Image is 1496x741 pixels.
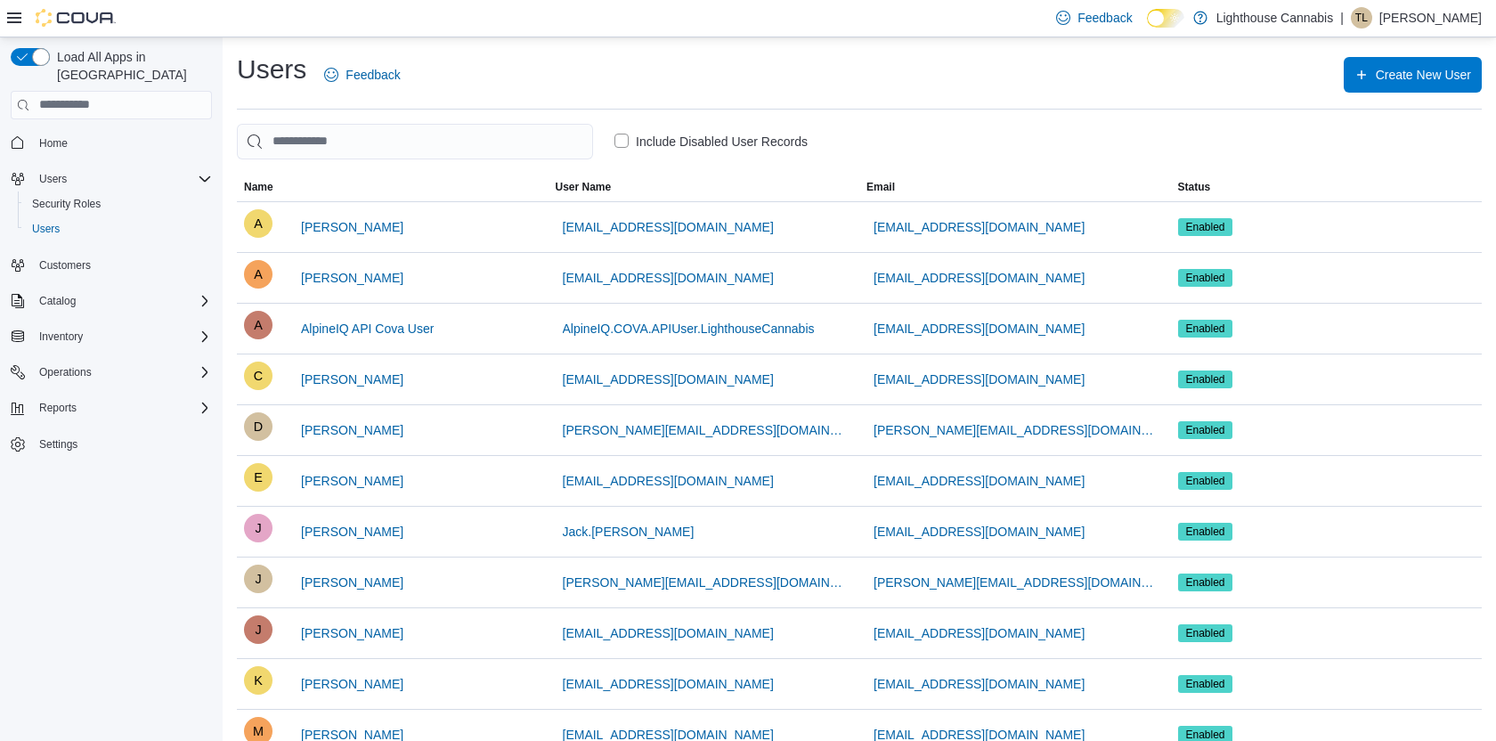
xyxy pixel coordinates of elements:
[1178,421,1233,439] span: Enabled
[301,523,403,541] span: [PERSON_NAME]
[25,218,67,240] a: Users
[32,362,99,383] button: Operations
[556,412,853,448] button: [PERSON_NAME][EMAIL_ADDRESS][DOMAIN_NAME]
[317,57,407,93] a: Feedback
[1178,180,1211,194] span: Status
[244,209,272,238] div: Agnes
[32,362,212,383] span: Operations
[39,172,67,186] span: Users
[556,180,612,194] span: User Name
[1340,7,1344,28] p: |
[301,269,403,287] span: [PERSON_NAME]
[1178,269,1233,287] span: Enabled
[4,324,219,349] button: Inventory
[18,216,219,241] button: Users
[32,197,101,211] span: Security Roles
[1344,57,1482,93] button: Create New User
[556,666,781,702] button: [EMAIL_ADDRESS][DOMAIN_NAME]
[244,180,273,194] span: Name
[4,167,219,191] button: Users
[36,9,116,27] img: Cova
[563,370,774,388] span: [EMAIL_ADDRESS][DOMAIN_NAME]
[1186,422,1225,438] span: Enabled
[1186,321,1225,337] span: Enabled
[866,180,895,194] span: Email
[1186,219,1225,235] span: Enabled
[244,615,272,644] div: Josefina
[39,330,83,344] span: Inventory
[556,209,781,245] button: [EMAIL_ADDRESS][DOMAIN_NAME]
[556,615,781,651] button: [EMAIL_ADDRESS][DOMAIN_NAME]
[563,421,846,439] span: [PERSON_NAME][EMAIL_ADDRESS][DOMAIN_NAME]
[1147,9,1184,28] input: Dark Mode
[1186,473,1225,489] span: Enabled
[1178,218,1233,236] span: Enabled
[32,397,212,419] span: Reports
[301,320,434,338] span: AlpineIQ API Cova User
[4,360,219,385] button: Operations
[254,463,263,492] span: E
[1186,676,1225,692] span: Enabled
[32,326,212,347] span: Inventory
[294,463,411,499] button: [PERSON_NAME]
[39,437,77,452] span: Settings
[563,624,774,642] span: [EMAIL_ADDRESS][DOMAIN_NAME]
[556,514,702,550] button: Jack.[PERSON_NAME]
[32,133,75,154] a: Home
[301,218,403,236] span: [PERSON_NAME]
[25,218,212,240] span: Users
[50,48,212,84] span: Load All Apps in [GEOGRAPHIC_DATA]
[244,463,272,492] div: Elisa
[244,565,272,593] div: Jessie
[1186,524,1225,540] span: Enabled
[556,463,781,499] button: [EMAIL_ADDRESS][DOMAIN_NAME]
[4,431,219,457] button: Settings
[563,218,774,236] span: [EMAIL_ADDRESS][DOMAIN_NAME]
[294,209,411,245] button: [PERSON_NAME]
[874,523,1085,541] span: [EMAIL_ADDRESS][DOMAIN_NAME]
[1178,370,1233,388] span: Enabled
[25,193,212,215] span: Security Roles
[255,565,261,593] span: J
[32,434,85,455] a: Settings
[614,131,808,152] label: Include Disabled User Records
[4,130,219,156] button: Home
[866,666,1092,702] button: [EMAIL_ADDRESS][DOMAIN_NAME]
[874,320,1085,338] span: [EMAIL_ADDRESS][DOMAIN_NAME]
[556,362,781,397] button: [EMAIL_ADDRESS][DOMAIN_NAME]
[563,523,695,541] span: Jack.[PERSON_NAME]
[874,624,1085,642] span: [EMAIL_ADDRESS][DOMAIN_NAME]
[866,209,1092,245] button: [EMAIL_ADDRESS][DOMAIN_NAME]
[39,365,92,379] span: Operations
[866,565,1164,600] button: [PERSON_NAME][EMAIL_ADDRESS][DOMAIN_NAME]
[874,370,1085,388] span: [EMAIL_ADDRESS][DOMAIN_NAME]
[39,294,76,308] span: Catalog
[1216,7,1334,28] p: Lighthouse Cannabis
[1147,28,1148,28] span: Dark Mode
[255,514,261,542] span: J
[563,320,815,338] span: AlpineIQ.COVA.APIUser.LighthouseCannabis
[294,412,411,448] button: [PERSON_NAME]
[301,370,403,388] span: [PERSON_NAME]
[244,260,272,289] div: Akallah
[301,472,403,490] span: [PERSON_NAME]
[32,290,212,312] span: Catalog
[254,209,263,238] span: A
[563,269,774,287] span: [EMAIL_ADDRESS][DOMAIN_NAME]
[294,565,411,600] button: [PERSON_NAME]
[556,565,853,600] button: [PERSON_NAME][EMAIL_ADDRESS][DOMAIN_NAME]
[39,401,77,415] span: Reports
[254,311,263,339] span: A
[874,574,1157,591] span: [PERSON_NAME][EMAIL_ADDRESS][DOMAIN_NAME]
[4,289,219,313] button: Catalog
[1379,7,1482,28] p: [PERSON_NAME]
[866,463,1092,499] button: [EMAIL_ADDRESS][DOMAIN_NAME]
[301,675,403,693] span: [PERSON_NAME]
[32,168,212,190] span: Users
[866,412,1164,448] button: [PERSON_NAME][EMAIL_ADDRESS][DOMAIN_NAME]
[866,615,1092,651] button: [EMAIL_ADDRESS][DOMAIN_NAME]
[301,421,403,439] span: [PERSON_NAME]
[563,472,774,490] span: [EMAIL_ADDRESS][DOMAIN_NAME]
[1178,472,1233,490] span: Enabled
[32,326,90,347] button: Inventory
